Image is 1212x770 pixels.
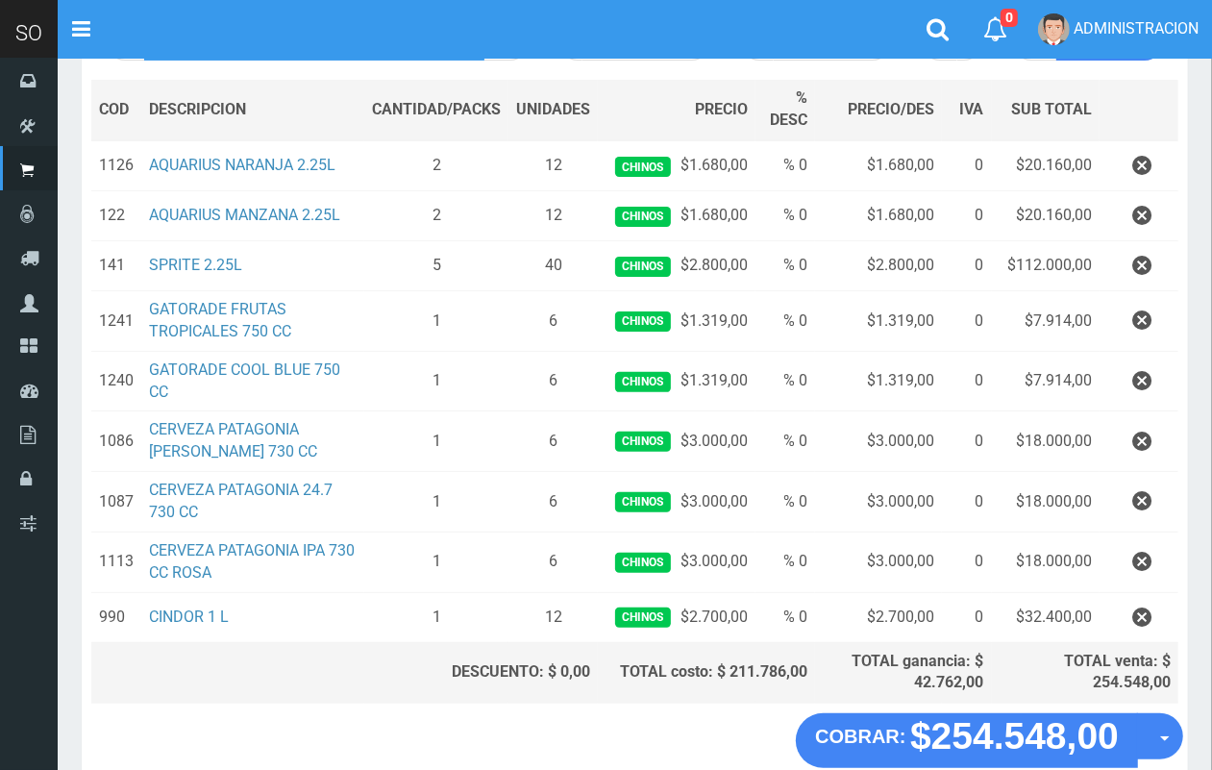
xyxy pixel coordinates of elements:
[815,592,942,642] td: $2.700,00
[598,532,754,592] td: $3.000,00
[815,191,942,241] td: $1.680,00
[910,716,1119,758] strong: $254.548,00
[992,140,1100,191] td: $20.160,00
[615,553,670,573] span: Chinos
[942,472,991,533] td: 0
[755,532,815,592] td: % 0
[992,291,1100,352] td: $7.914,00
[942,191,991,241] td: 0
[942,592,991,642] td: 0
[755,191,815,241] td: % 0
[91,241,141,291] td: 141
[141,80,364,140] th: DES
[364,351,508,411] td: 1
[755,592,815,642] td: % 0
[992,472,1100,533] td: $18.000,00
[149,481,333,521] a: CERVEZA PATAGONIA 24.7 730 CC
[508,291,598,352] td: 6
[615,311,670,332] span: Chinos
[815,241,942,291] td: $2.800,00
[508,592,598,642] td: 12
[755,351,815,411] td: % 0
[1038,13,1070,45] img: User Image
[364,140,508,191] td: 2
[606,661,807,683] div: TOTAL costo: $ 211.786,00
[149,420,317,460] a: CERVEZA PATAGONIA [PERSON_NAME] 730 CC
[815,411,942,472] td: $3.000,00
[177,100,246,118] span: CRIPCION
[598,140,754,191] td: $1.680,00
[508,191,598,241] td: 12
[942,351,991,411] td: 0
[992,351,1100,411] td: $7.914,00
[598,411,754,472] td: $3.000,00
[1074,19,1199,37] span: ADMINISTRACION
[615,608,670,628] span: Chinos
[615,492,670,512] span: Chinos
[508,411,598,472] td: 6
[992,241,1100,291] td: $112.000,00
[815,726,905,747] strong: COBRAR:
[364,472,508,533] td: 1
[91,351,141,411] td: 1240
[755,291,815,352] td: % 0
[364,291,508,352] td: 1
[695,99,748,121] span: PRECIO
[992,411,1100,472] td: $18.000,00
[615,157,670,177] span: Chinos
[755,472,815,533] td: % 0
[755,140,815,191] td: % 0
[364,411,508,472] td: 1
[508,241,598,291] td: 40
[508,532,598,592] td: 6
[992,592,1100,642] td: $32.400,00
[942,241,991,291] td: 0
[755,411,815,472] td: % 0
[942,291,991,352] td: 0
[149,360,340,401] a: GATORADE COOL BLUE 750 CC
[823,651,984,695] div: TOTAL ganancia: $ 42.762,00
[815,351,942,411] td: $1.319,00
[508,472,598,533] td: 6
[508,140,598,191] td: 12
[149,608,229,626] a: CINDOR 1 L
[372,661,590,683] div: DESCUENTO: $ 0,00
[91,532,141,592] td: 1113
[1000,651,1171,695] div: TOTAL venta: $ 254.548,00
[508,351,598,411] td: 6
[615,257,670,277] span: Chinos
[598,241,754,291] td: $2.800,00
[942,532,991,592] td: 0
[149,300,291,340] a: GATORADE FRUTAS TROPICALES 750 CC
[1001,9,1018,27] span: 0
[91,140,141,191] td: 1126
[598,291,754,352] td: $1.319,00
[91,191,141,241] td: 122
[615,432,670,452] span: Chinos
[815,140,942,191] td: $1.680,00
[364,241,508,291] td: 5
[364,532,508,592] td: 1
[364,191,508,241] td: 2
[755,241,815,291] td: % 0
[815,472,942,533] td: $3.000,00
[91,592,141,642] td: 990
[598,472,754,533] td: $3.000,00
[1011,99,1092,121] span: SUB TOTAL
[364,80,508,140] th: CANTIDAD/PACKS
[615,372,670,392] span: Chinos
[796,713,1138,767] button: COBRAR: $254.548,00
[149,156,335,174] a: AQUARIUS NARANJA 2.25L
[508,80,598,140] th: UNIDADES
[960,100,984,118] span: IVA
[364,592,508,642] td: 1
[91,472,141,533] td: 1087
[149,256,242,274] a: SPRITE 2.25L
[848,100,934,118] span: PRECIO/DES
[615,207,670,227] span: Chinos
[91,80,141,140] th: COD
[942,411,991,472] td: 0
[992,191,1100,241] td: $20.160,00
[598,592,754,642] td: $2.700,00
[149,206,340,224] a: AQUARIUS MANZANA 2.25L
